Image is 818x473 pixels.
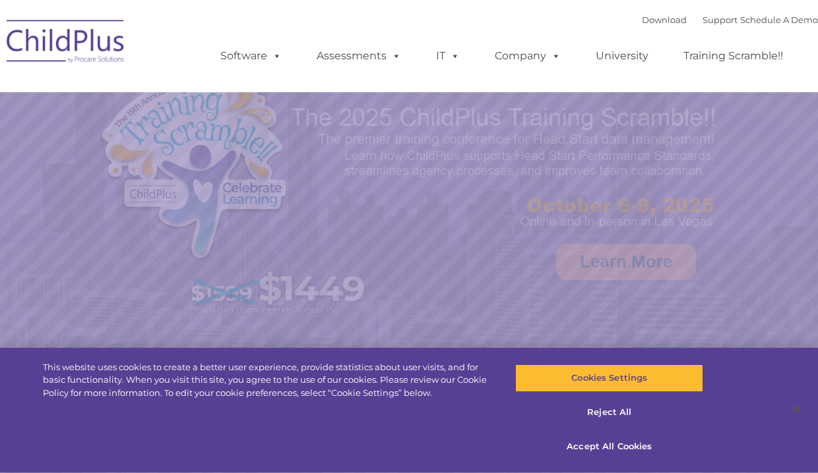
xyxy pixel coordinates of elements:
a: Assessments [303,43,414,69]
a: Company [482,43,574,69]
button: Reject All [515,399,703,426]
a: Support [703,14,738,25]
a: IT [423,43,473,69]
a: Training Scramble!! [670,43,796,69]
font: | [642,14,818,25]
a: Software [207,43,295,69]
button: Cookies Settings [515,364,703,392]
a: Schedule A Demo [740,14,818,25]
div: This website uses cookies to create a better user experience, provide statistics about user visit... [43,361,491,400]
a: University [582,43,662,69]
a: Download [642,14,687,25]
button: Close [782,395,811,424]
button: Accept All Cookies [515,432,703,460]
a: Learn More [556,244,696,280]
